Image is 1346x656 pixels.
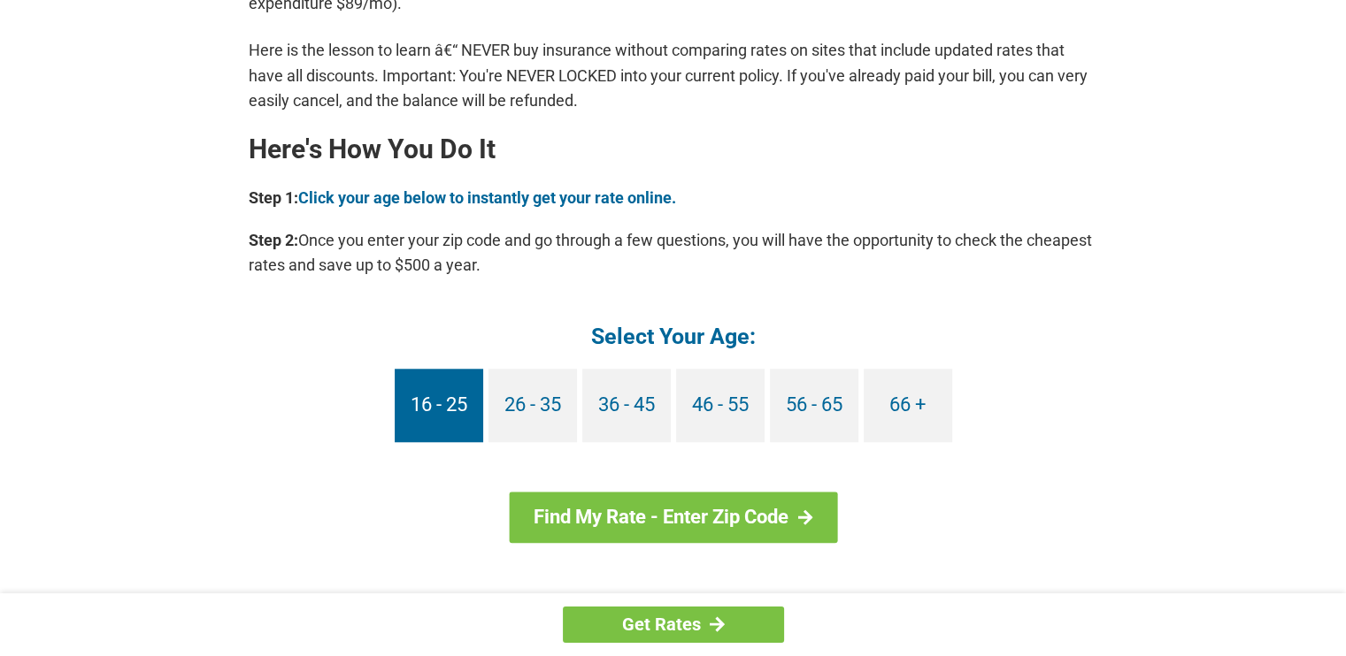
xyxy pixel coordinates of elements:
[249,38,1098,112] p: Here is the lesson to learn â€“ NEVER buy insurance without comparing rates on sites that include...
[395,369,483,442] a: 16 - 25
[864,369,952,442] a: 66 +
[676,369,765,442] a: 46 - 55
[563,606,784,643] a: Get Rates
[249,228,1098,278] p: Once you enter your zip code and go through a few questions, you will have the opportunity to che...
[249,188,298,207] b: Step 1:
[770,369,858,442] a: 56 - 65
[509,492,837,543] a: Find My Rate - Enter Zip Code
[249,135,1098,164] h2: Here's How You Do It
[298,188,676,207] a: Click your age below to instantly get your rate online.
[249,322,1098,351] h4: Select Your Age:
[249,231,298,249] b: Step 2:
[582,369,671,442] a: 36 - 45
[488,369,577,442] a: 26 - 35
